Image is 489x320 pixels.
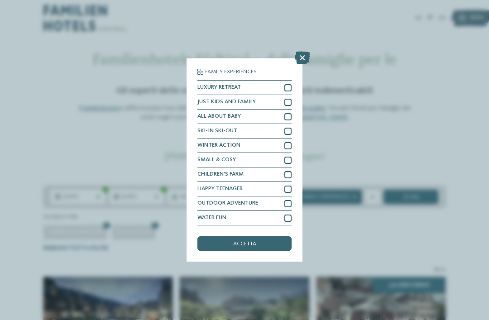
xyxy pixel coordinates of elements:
[233,241,256,247] span: accetta
[205,69,257,75] span: Family Experiences
[197,128,237,134] span: SKI-IN SKI-OUT
[197,99,256,105] span: JUST KIDS AND FAMILY
[197,114,241,119] span: ALL ABOUT BABY
[197,157,236,163] span: SMALL & COSY
[197,201,258,206] span: OUTDOOR ADVENTURE
[197,186,243,192] span: HAPPY TEENAGER
[197,215,226,221] span: WATER FUN
[197,172,244,177] span: CHILDREN’S FARM
[197,85,241,91] span: LUXURY RETREAT
[197,143,240,148] span: WINTER ACTION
